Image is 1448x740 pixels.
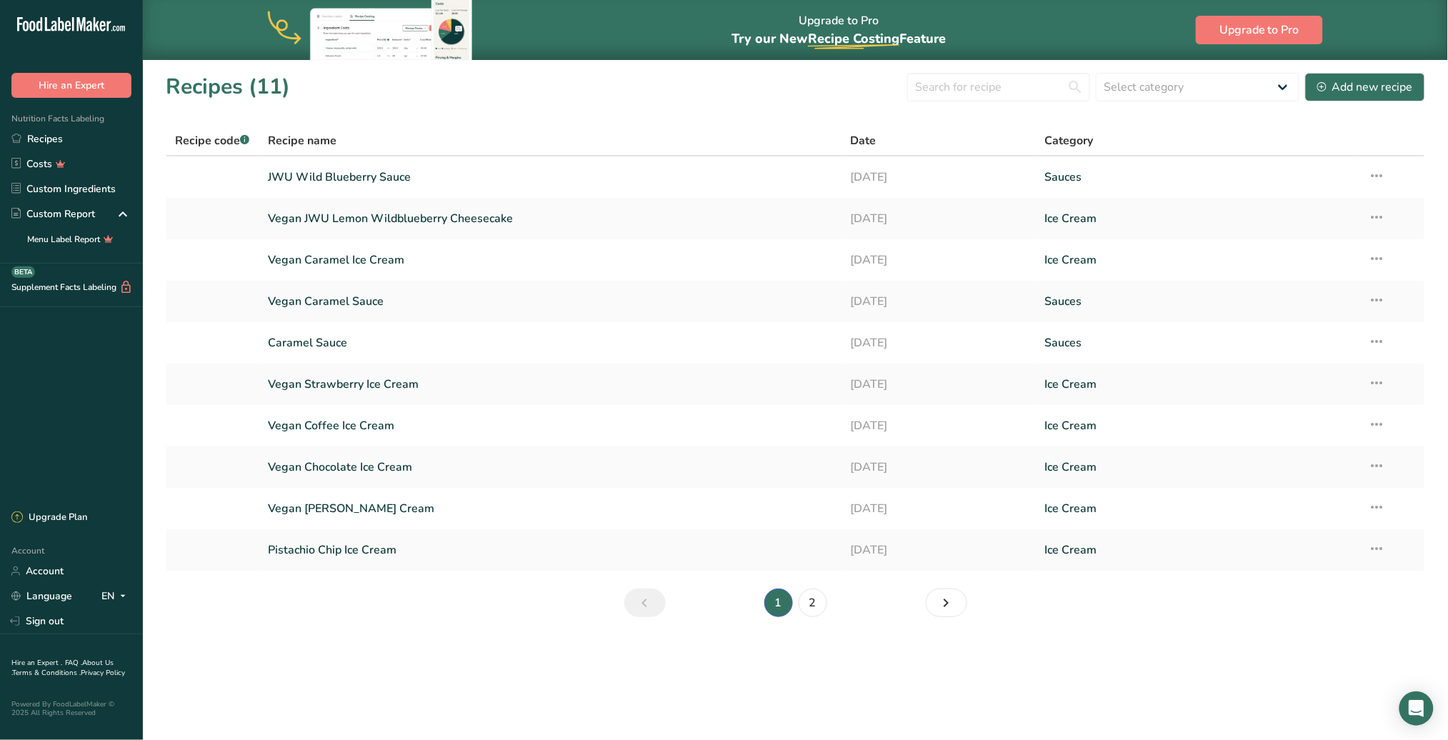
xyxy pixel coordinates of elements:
[1305,73,1425,101] button: Add new recipe
[907,73,1090,101] input: Search for recipe
[11,73,131,98] button: Hire an Expert
[851,494,1028,524] a: [DATE]
[269,369,834,399] a: Vegan Strawberry Ice Cream
[11,658,62,668] a: Hire an Expert .
[269,286,834,316] a: Vegan Caramel Sauce
[166,71,290,103] h1: Recipes (11)
[269,494,834,524] a: Vegan [PERSON_NAME] Cream
[851,204,1028,234] a: [DATE]
[851,245,1028,275] a: [DATE]
[851,535,1028,565] a: [DATE]
[1044,369,1351,399] a: Ice Cream
[269,452,834,482] a: Vegan Chocolate Ice Cream
[11,700,131,717] div: Powered By FoodLabelMaker © 2025 All Rights Reserved
[101,588,131,605] div: EN
[732,30,946,47] span: Try our New Feature
[851,162,1028,192] a: [DATE]
[11,206,95,221] div: Custom Report
[851,411,1028,441] a: [DATE]
[269,132,337,149] span: Recipe name
[11,511,87,525] div: Upgrade Plan
[65,658,82,668] a: FAQ .
[269,411,834,441] a: Vegan Coffee Ice Cream
[1317,79,1413,96] div: Add new recipe
[11,584,72,609] a: Language
[1219,21,1299,39] span: Upgrade to Pro
[799,589,827,617] a: Page 2.
[851,369,1028,399] a: [DATE]
[1044,452,1351,482] a: Ice Cream
[732,1,946,60] div: Upgrade to Pro
[1044,494,1351,524] a: Ice Cream
[1044,328,1351,358] a: Sauces
[1044,535,1351,565] a: Ice Cream
[1044,245,1351,275] a: Ice Cream
[269,535,834,565] a: Pistachio Chip Ice Cream
[851,286,1028,316] a: [DATE]
[808,30,899,47] span: Recipe Costing
[11,266,35,278] div: BETA
[926,589,967,617] a: Next page
[269,162,834,192] a: JWU Wild Blueberry Sauce
[851,452,1028,482] a: [DATE]
[851,132,877,149] span: Date
[1044,204,1351,234] a: Ice Cream
[851,328,1028,358] a: [DATE]
[624,589,666,617] a: Previous page
[1044,132,1093,149] span: Category
[1044,411,1351,441] a: Ice Cream
[1196,16,1323,44] button: Upgrade to Pro
[269,328,834,358] a: Caramel Sauce
[269,204,834,234] a: Vegan JWU Lemon Wildblueberry Cheesecake
[11,658,114,678] a: About Us .
[1044,286,1351,316] a: Sauces
[1044,162,1351,192] a: Sauces
[175,133,249,149] span: Recipe code
[12,668,81,678] a: Terms & Conditions .
[81,668,125,678] a: Privacy Policy
[1399,691,1434,726] div: Open Intercom Messenger
[269,245,834,275] a: Vegan Caramel Ice Cream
